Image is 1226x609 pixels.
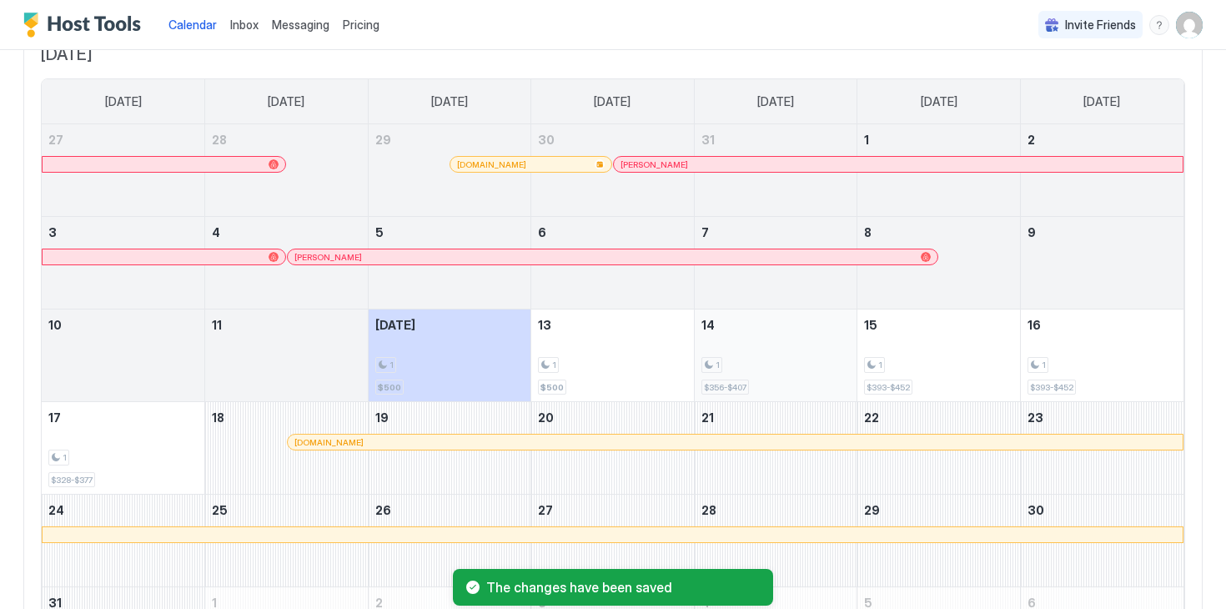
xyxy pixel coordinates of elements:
[531,217,694,248] a: August 6, 2025
[694,217,857,310] td: August 7, 2025
[42,217,205,310] td: August 3, 2025
[42,310,204,340] a: August 10, 2025
[251,79,321,124] a: Monday
[42,402,204,433] a: August 17, 2025
[694,495,857,587] td: August 28, 2025
[168,18,217,32] span: Calendar
[552,360,556,370] span: 1
[704,382,746,393] span: $356-$407
[621,159,1176,170] div: [PERSON_NAME]
[695,402,857,433] a: August 21, 2025
[694,310,857,402] td: August 14, 2025
[538,225,546,239] span: 6
[368,124,531,217] td: July 29, 2025
[272,16,329,33] a: Messaging
[294,437,1176,448] div: [DOMAIN_NAME]
[205,124,368,155] a: July 28, 2025
[268,94,304,109] span: [DATE]
[375,410,389,425] span: 19
[694,402,857,495] td: August 21, 2025
[343,18,379,33] span: Pricing
[857,402,1021,495] td: August 22, 2025
[294,252,931,263] div: [PERSON_NAME]
[695,495,857,526] a: August 28, 2025
[205,310,369,402] td: August 11, 2025
[48,133,63,147] span: 27
[1021,217,1183,248] a: August 9, 2025
[205,217,368,248] a: August 4, 2025
[205,402,369,495] td: August 18, 2025
[1149,15,1169,35] div: menu
[369,495,531,526] a: August 26, 2025
[757,94,794,109] span: [DATE]
[1028,318,1041,332] span: 16
[716,360,720,370] span: 1
[294,437,364,448] span: [DOMAIN_NAME]
[857,217,1021,310] td: August 8, 2025
[205,217,369,310] td: August 4, 2025
[1028,410,1043,425] span: 23
[538,410,554,425] span: 20
[205,402,368,433] a: August 18, 2025
[368,217,531,310] td: August 5, 2025
[1020,217,1183,310] td: August 9, 2025
[864,410,879,425] span: 22
[577,79,647,124] a: Wednesday
[921,94,957,109] span: [DATE]
[864,503,880,517] span: 29
[294,252,362,263] span: [PERSON_NAME]
[375,318,415,332] span: [DATE]
[486,579,760,596] span: The changes have been saved
[531,310,694,340] a: August 13, 2025
[457,159,526,170] span: [DOMAIN_NAME]
[857,217,1020,248] a: August 8, 2025
[205,495,368,526] a: August 25, 2025
[695,124,857,155] a: July 31, 2025
[205,495,369,587] td: August 25, 2025
[230,16,259,33] a: Inbox
[378,382,401,393] span: $500
[1065,18,1136,33] span: Invite Friends
[212,225,220,239] span: 4
[230,18,259,32] span: Inbox
[212,410,224,425] span: 18
[368,495,531,587] td: August 26, 2025
[1083,94,1120,109] span: [DATE]
[272,18,329,32] span: Messaging
[1021,124,1183,155] a: August 2, 2025
[701,410,714,425] span: 21
[540,382,564,393] span: $500
[538,133,555,147] span: 30
[205,124,369,217] td: July 28, 2025
[212,133,227,147] span: 28
[431,94,468,109] span: [DATE]
[212,318,222,332] span: 11
[1030,382,1073,393] span: $393-$452
[48,318,62,332] span: 10
[695,217,857,248] a: August 7, 2025
[857,124,1021,217] td: August 1, 2025
[415,79,485,124] a: Tuesday
[1021,495,1183,526] a: August 30, 2025
[375,225,384,239] span: 5
[857,402,1020,433] a: August 22, 2025
[531,495,695,587] td: August 27, 2025
[1020,495,1183,587] td: August 30, 2025
[864,133,869,147] span: 1
[1020,402,1183,495] td: August 23, 2025
[168,16,217,33] a: Calendar
[23,13,148,38] div: Host Tools Logo
[205,310,368,340] a: August 11, 2025
[867,382,910,393] span: $393-$452
[694,124,857,217] td: July 31, 2025
[538,318,551,332] span: 13
[1028,503,1044,517] span: 30
[1028,225,1036,239] span: 9
[42,495,204,526] a: August 24, 2025
[531,402,694,433] a: August 20, 2025
[88,79,158,124] a: Sunday
[531,124,695,217] td: July 30, 2025
[48,225,57,239] span: 3
[1021,310,1183,340] a: August 16, 2025
[375,133,391,147] span: 29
